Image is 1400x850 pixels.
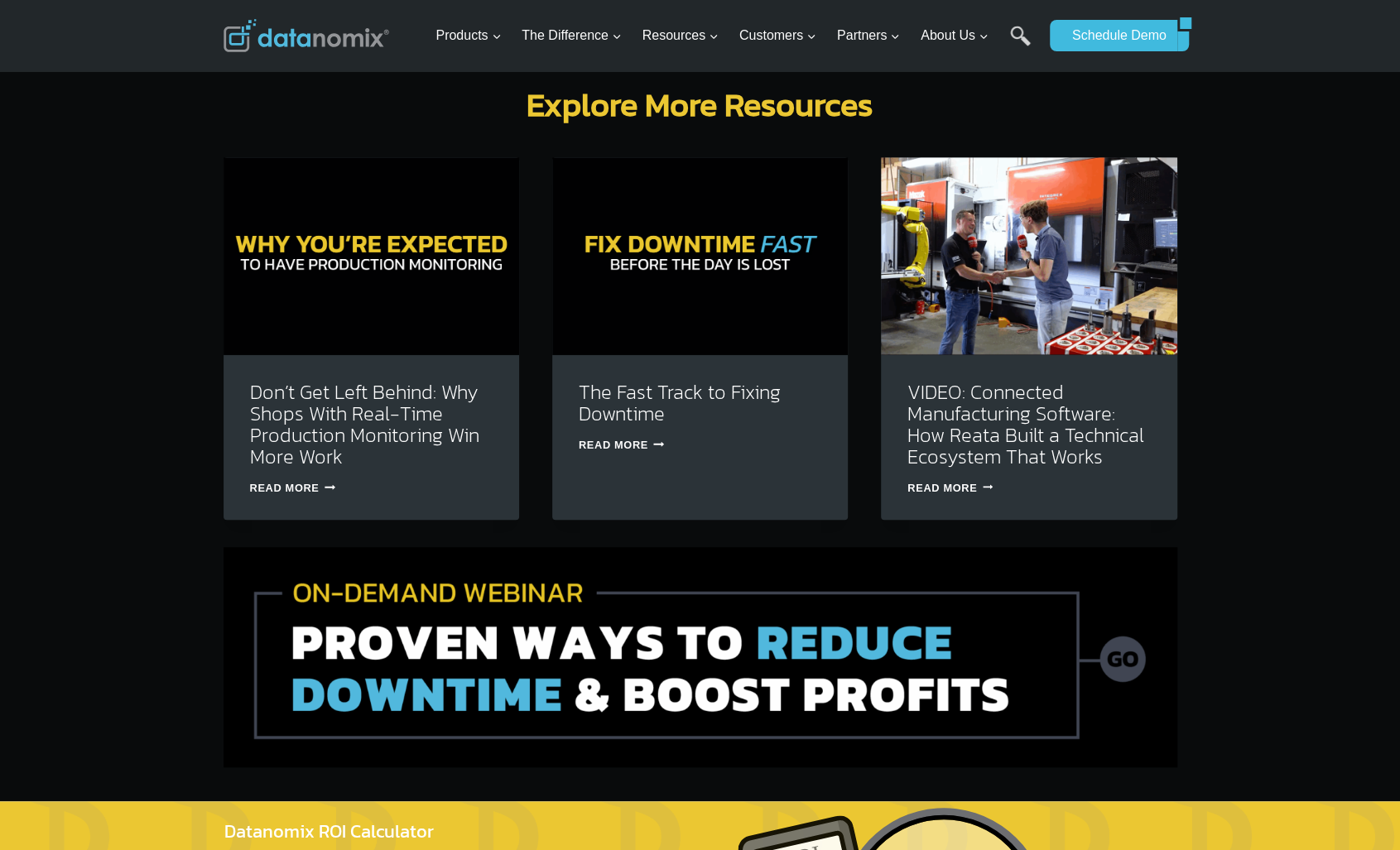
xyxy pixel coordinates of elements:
[373,69,447,84] span: Phone number
[8,557,274,842] iframe: Popup CTA
[642,25,719,46] span: Resources
[429,9,1042,63] nav: Primary Navigation
[579,377,781,428] a: The Fast Track to Fixing Downtime
[225,369,279,381] a: Privacy Policy
[224,547,1177,767] img: Proven ways to reduce downtime
[224,818,674,845] h4: Datanomix ROI Calculator
[527,79,873,129] strong: Explore More Resources
[1010,26,1031,63] a: Search
[373,204,436,219] span: State/Region
[921,25,989,46] span: About Us
[907,482,993,494] a: Read More
[907,377,1144,471] a: VIDEO: Connected Manufacturing Software: How Reata Built a Technical Ecosystem That Works
[522,25,622,46] span: The Difference
[579,439,664,451] a: Read More
[185,369,210,381] a: Terms
[881,157,1176,354] img: Reata’s Connected Manufacturing Software Ecosystem
[1050,20,1177,51] a: Schedule Demo
[224,19,389,52] img: Datanomix
[739,25,816,46] span: Customers
[837,25,900,46] span: Partners
[250,482,335,494] a: Read More
[224,157,519,354] img: Don’t Get Left Behind: Why Shops With Real-Time Production Monitoring Win More Work
[435,25,501,46] span: Products
[552,157,848,354] img: Tackle downtime in real time. See how Datanomix Fast Track gives manufacturers instant visibility...
[250,377,479,471] a: Don’t Get Left Behind: Why Shops With Real-Time Production Monitoring Win More Work
[373,1,426,16] span: Last Name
